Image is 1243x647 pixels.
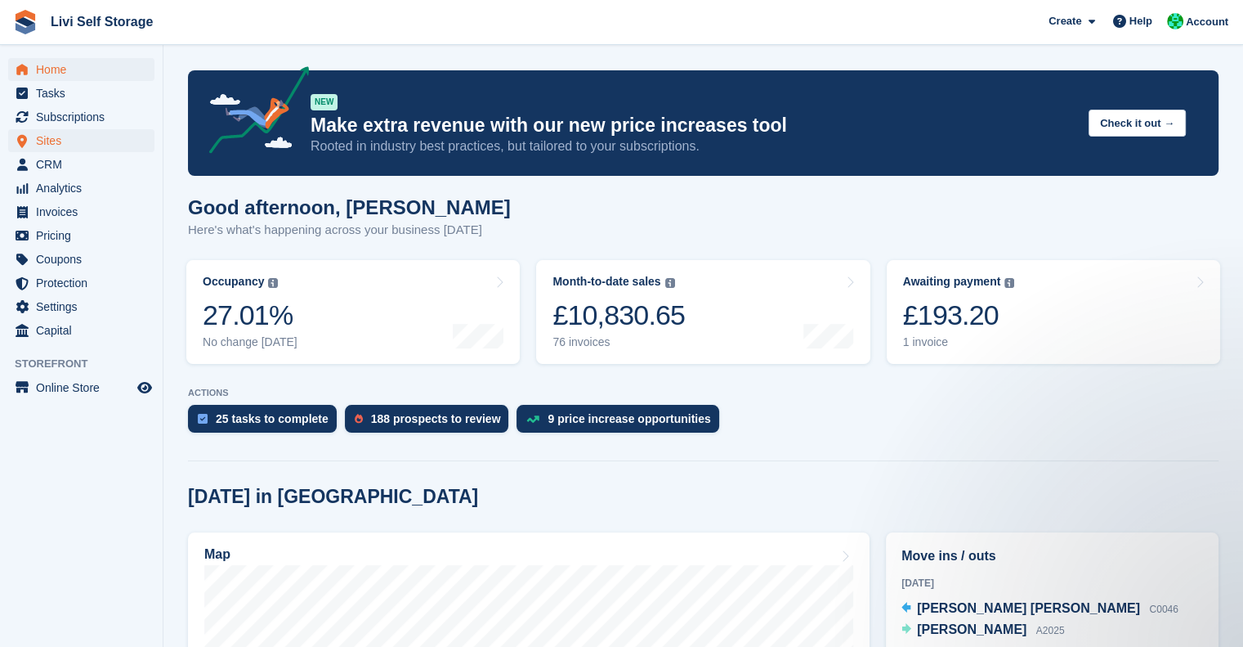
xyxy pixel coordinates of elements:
img: price-adjustments-announcement-icon-8257ccfd72463d97f412b2fc003d46551f7dbcb40ab6d574587a9cd5c0d94... [195,66,310,160]
h2: [DATE] in [GEOGRAPHIC_DATA] [188,486,478,508]
span: Protection [36,272,134,294]
a: menu [8,272,154,294]
a: [PERSON_NAME] [PERSON_NAME] C0046 [901,599,1178,620]
a: menu [8,129,154,152]
a: 9 price increase opportunities [516,405,727,441]
a: menu [8,319,154,342]
img: prospect-51fa495bee0391a8d652442698ab0144808aea92771e9ea1ae160a38d050c398.svg [355,414,363,424]
span: Invoices [36,200,134,223]
a: [PERSON_NAME] A2025 [901,620,1064,641]
span: Tasks [36,82,134,105]
span: CRM [36,153,134,176]
a: menu [8,58,154,81]
img: stora-icon-8386f47178a22dfd0bd8f6a31ec36ba5ce8667c1dd55bd0f319d3a0aa187defe.svg [13,10,38,34]
div: 76 invoices [552,335,685,349]
div: No change [DATE] [203,335,297,349]
a: menu [8,106,154,128]
span: [PERSON_NAME] [PERSON_NAME] [917,601,1140,615]
img: task-75834270c22a3079a89374b754ae025e5fb1db73e45f91037f5363f120a921f8.svg [198,414,208,424]
a: menu [8,153,154,176]
a: menu [8,200,154,223]
h2: Move ins / outs [901,546,1203,566]
p: Make extra revenue with our new price increases tool [311,114,1075,137]
a: 25 tasks to complete [188,405,345,441]
span: C0046 [1149,604,1178,615]
span: A2025 [1036,625,1065,636]
p: ACTIONS [188,388,1218,398]
div: 27.01% [203,299,297,332]
a: menu [8,177,154,200]
div: 188 prospects to review [371,412,501,425]
span: Capital [36,319,134,342]
div: Occupancy [203,275,264,289]
a: menu [8,248,154,271]
span: Storefront [15,356,163,372]
div: 9 price increase opportunities [548,412,710,425]
img: Joe Robertson [1167,13,1183,29]
div: 25 tasks to complete [216,412,329,425]
img: price_increase_opportunities-93ffe204e8149a01c8c9dc8f82e8f89637d9d84a8eef4429ea346261dce0b2c0.svg [526,416,539,423]
h2: Map [204,547,230,562]
div: £10,830.65 [552,299,685,332]
span: Coupons [36,248,134,271]
div: [DATE] [901,576,1203,591]
div: Month-to-date sales [552,275,660,289]
img: icon-info-grey-7440780725fd019a000dd9b08b2336e03edf1995a4989e88bcd33f0948082b44.svg [665,278,675,288]
span: Account [1186,14,1228,30]
span: Settings [36,295,134,318]
span: Subscriptions [36,106,134,128]
span: [PERSON_NAME] [917,622,1026,636]
img: icon-info-grey-7440780725fd019a000dd9b08b2336e03edf1995a4989e88bcd33f0948082b44.svg [268,278,278,288]
button: Check it out → [1089,110,1186,137]
a: menu [8,295,154,318]
span: Analytics [36,177,134,200]
div: NEW [311,94,338,110]
img: icon-info-grey-7440780725fd019a000dd9b08b2336e03edf1995a4989e88bcd33f0948082b44.svg [1004,278,1014,288]
a: Awaiting payment £193.20 1 invoice [887,260,1220,364]
a: Livi Self Storage [44,8,159,35]
span: Home [36,58,134,81]
span: Pricing [36,224,134,247]
a: menu [8,82,154,105]
a: Occupancy 27.01% No change [DATE] [186,260,520,364]
a: 188 prospects to review [345,405,517,441]
div: £193.20 [903,299,1015,332]
span: Online Store [36,376,134,399]
span: Help [1129,13,1152,29]
a: menu [8,224,154,247]
a: menu [8,376,154,399]
span: Sites [36,129,134,152]
span: Create [1049,13,1081,29]
div: 1 invoice [903,335,1015,349]
p: Rooted in industry best practices, but tailored to your subscriptions. [311,137,1075,155]
a: Month-to-date sales £10,830.65 76 invoices [536,260,870,364]
div: Awaiting payment [903,275,1001,289]
p: Here's what's happening across your business [DATE] [188,221,511,240]
a: Preview store [135,378,154,398]
h1: Good afternoon, [PERSON_NAME] [188,196,511,218]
